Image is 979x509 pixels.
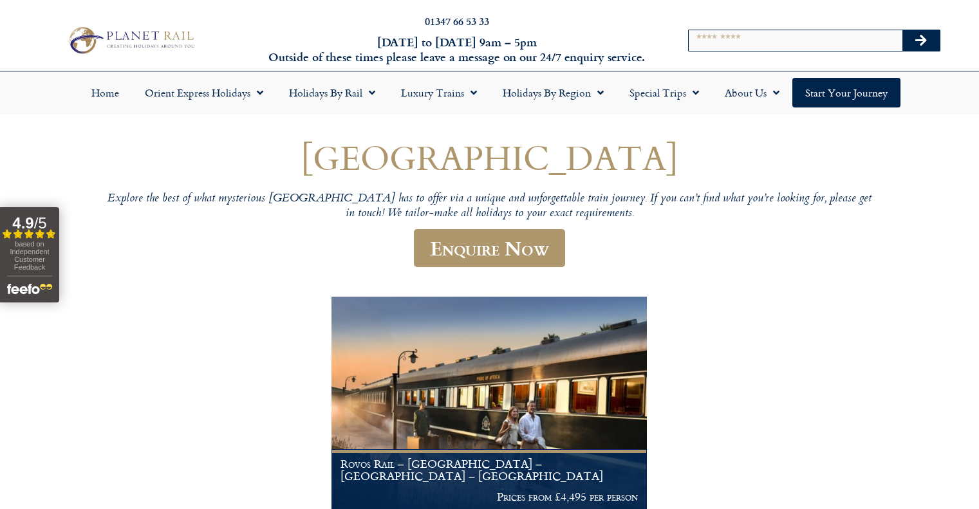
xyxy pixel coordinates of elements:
[388,78,490,107] a: Luxury Trains
[104,192,876,222] p: Explore the best of what mysterious [GEOGRAPHIC_DATA] has to offer via a unique and unforgettable...
[792,78,900,107] a: Start your Journey
[104,138,876,176] h1: [GEOGRAPHIC_DATA]
[490,78,617,107] a: Holidays by Region
[79,78,132,107] a: Home
[276,78,388,107] a: Holidays by Rail
[712,78,792,107] a: About Us
[340,458,638,483] h1: Rovos Rail – [GEOGRAPHIC_DATA] – [GEOGRAPHIC_DATA] – [GEOGRAPHIC_DATA]
[6,78,973,107] nav: Menu
[340,490,638,503] p: Prices from £4,495 per person
[64,24,198,57] img: Planet Rail Train Holidays Logo
[617,78,712,107] a: Special Trips
[414,229,565,267] a: Enquire Now
[132,78,276,107] a: Orient Express Holidays
[265,35,649,65] h6: [DATE] to [DATE] 9am – 5pm Outside of these times please leave a message on our 24/7 enquiry serv...
[902,30,940,51] button: Search
[425,14,489,28] a: 01347 66 53 33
